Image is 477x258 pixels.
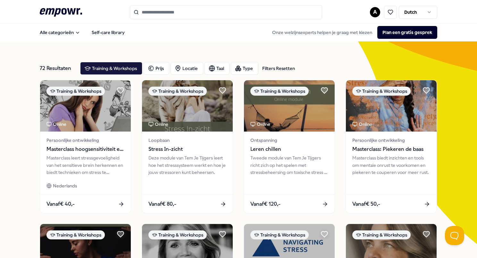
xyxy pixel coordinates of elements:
[46,145,124,153] span: Masterclass hoogsensitiviteit en stress
[40,62,75,75] div: 72 Resultaten
[445,226,464,245] iframe: Help Scout Beacon - Open
[148,154,226,176] div: Deze module van Tem Je Tijgers leert hoe het stresssysteem werkt en hoe je jouw stressoren kunt b...
[87,26,130,39] a: Self-care library
[352,230,411,239] div: Training & Workshops
[40,80,131,132] img: package image
[244,80,335,132] img: package image
[80,62,142,75] button: Training & Workshops
[46,121,66,128] div: Online
[46,200,75,208] span: Vanaf € 40,-
[142,80,233,132] img: package image
[46,230,105,239] div: Training & Workshops
[262,65,295,72] div: Filters Resetten
[346,80,437,213] a: package imageTraining & WorkshopsOnlinePersoonlijke ontwikkelingMasterclass: Piekeren de baasMast...
[352,121,372,128] div: Online
[46,154,124,176] div: Masterclass leert stressgevoeligheid van het sensitieve brein herkennen en biedt technieken om st...
[352,200,380,208] span: Vanaf € 50,-
[250,121,270,128] div: Online
[53,182,77,189] span: Nederlands
[144,62,169,75] button: Prijs
[171,62,203,75] button: Locatie
[130,5,322,19] input: Search for products, categories or subcategories
[148,137,226,144] span: Loopbaan
[250,200,280,208] span: Vanaf € 120,-
[35,26,130,39] nav: Main
[148,145,226,153] span: Stress In-zicht
[231,62,258,75] button: Type
[148,87,207,96] div: Training & Workshops
[370,7,380,17] button: A
[250,145,328,153] span: Leren chillen
[352,137,430,144] span: Persoonlijke ontwikkeling
[46,87,105,96] div: Training & Workshops
[205,62,230,75] button: Taal
[250,87,309,96] div: Training & Workshops
[148,200,176,208] span: Vanaf € 80,-
[267,26,437,39] div: Onze welzijnsexperts helpen je graag met kiezen
[40,80,131,213] a: package imageTraining & WorkshopsOnlinePersoonlijke ontwikkelingMasterclass hoogsensitiviteit en ...
[35,26,85,39] button: Alle categorieën
[346,80,437,132] img: package image
[250,230,309,239] div: Training & Workshops
[148,230,207,239] div: Training & Workshops
[352,87,411,96] div: Training & Workshops
[250,137,328,144] span: Ontspanning
[352,145,430,153] span: Masterclass: Piekeren de baas
[250,154,328,176] div: Tweede module van Tem Je Tijgers richt zich op het spelen met stressbeheersing om toxische stress...
[244,80,335,213] a: package imageTraining & WorkshopsOnlineOntspanningLeren chillenTweede module van Tem Je Tijgers r...
[377,26,437,39] button: Plan een gratis gesprek
[142,80,233,213] a: package imageTraining & WorkshopsOnlineLoopbaanStress In-zichtDeze module van Tem Je Tijgers leer...
[46,137,124,144] span: Persoonlijke ontwikkeling
[148,121,168,128] div: Online
[352,154,430,176] div: Masterclass biedt inzichten en tools om mentale onrust te voorkomen en piekeren te couperen voor ...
